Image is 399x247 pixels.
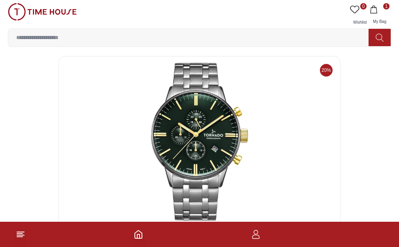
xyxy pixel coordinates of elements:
a: 0Wishlist [348,3,368,28]
a: Home [134,230,143,239]
button: 1My Bag [368,3,391,28]
span: 1 [383,3,390,9]
span: 20% [320,64,333,77]
span: 0 [360,3,367,9]
img: Tornado Celestia Elite Men's Green Dial Chronograph Watch - T6102-GBGH [65,63,334,221]
span: My Bag [370,19,390,24]
span: Wishlist [350,20,370,24]
img: ... [8,3,77,21]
